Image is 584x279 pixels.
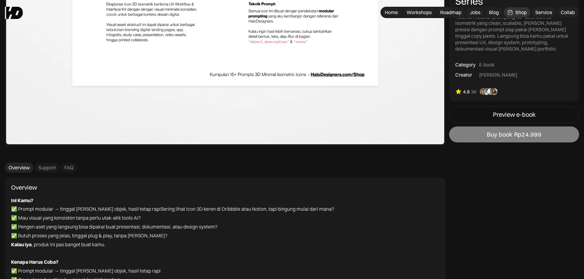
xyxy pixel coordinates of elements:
[440,9,461,16] div: Roadmap
[479,62,494,68] div: E-book
[11,184,37,191] div: Overview
[11,197,33,203] strong: Ini Kamu?
[489,9,499,16] div: Blog
[11,213,439,222] p: ✅ Mau visual yang konsisten tanpa perlu utak-atik tools AI?
[38,164,56,171] div: Support
[485,7,502,17] a: Blog
[449,106,579,123] a: Preview e-book
[561,9,575,16] div: Collab
[407,9,432,16] div: Workshops
[487,131,512,138] div: Buy book
[11,240,439,249] p: , produk ini pas banget buat kamu.
[532,7,556,17] a: Service
[11,205,439,213] p: ✅ Prompt modular → tinggal [PERSON_NAME] objek, hasil tetap rapiSering lihat icon 3D keren di Dri...
[479,72,517,78] div: [PERSON_NAME]
[11,222,439,231] p: ✅ Pengen aset yang langsung bisa dipakai buat presentasi, dokumentasi, atau design system?
[385,9,398,16] div: Home
[403,7,435,17] a: Workshops
[455,14,573,52] div: Tutorial modular prompting 15+ aset icon 3D isometrik yang clean, scalable, [PERSON_NAME] presisi...
[11,249,439,258] p: ‍
[449,126,579,142] a: Buy bookRp24.999
[11,241,32,247] strong: Kalau iya
[504,7,530,17] a: Shop
[466,7,484,17] a: Jobs
[455,62,475,68] div: Category
[471,88,476,95] div: 36
[381,7,402,17] a: Home
[11,259,59,265] strong: Kenapa Harus Coba?
[515,9,527,16] div: Shop
[535,9,552,16] div: Service
[11,266,439,275] p: ✅ Prompt modular → tinggal [PERSON_NAME] objek, hasil tetap rapi
[437,7,465,17] a: Roadmap
[514,131,541,138] div: Rp24.999
[64,164,74,171] div: FAQ
[463,88,470,95] div: 4.8
[557,7,578,17] a: Collab
[493,111,536,118] div: Preview e-book
[470,9,480,16] div: Jobs
[455,72,472,78] div: Creator
[11,231,439,240] p: ✅ Butuh proses yang jelas, tinggal plug & play, tanpa [PERSON_NAME]?
[9,164,30,171] div: Overview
